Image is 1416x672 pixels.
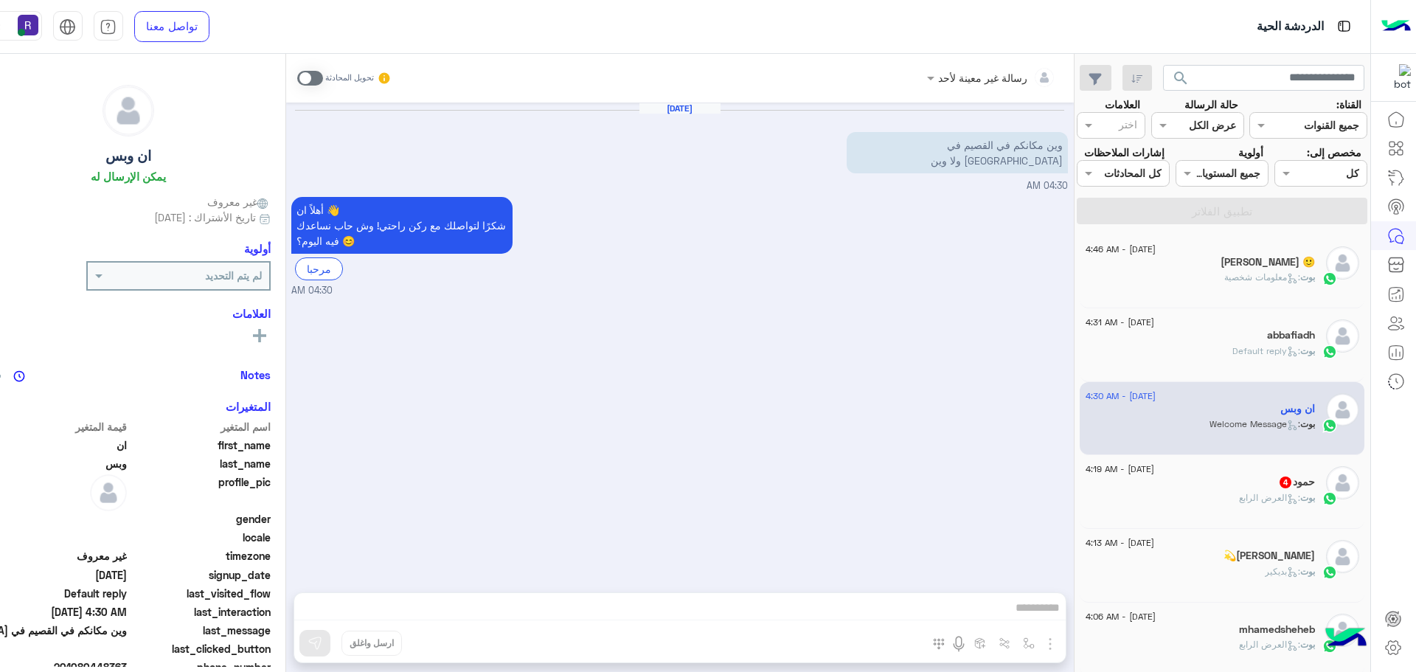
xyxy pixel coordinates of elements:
[130,511,271,527] span: gender
[341,631,402,656] button: ارسل واغلق
[1326,540,1359,573] img: defaultAdmin.png
[1322,418,1337,433] img: WhatsApp
[105,148,151,164] h5: ان وبس
[1086,463,1154,476] span: [DATE] - 4:19 AM
[90,474,127,511] img: defaultAdmin.png
[91,170,166,183] h6: يمكن الإرسال له
[1239,492,1300,503] span: : العرض الرابع
[130,623,271,638] span: last_message
[1326,466,1359,499] img: defaultAdmin.png
[1238,145,1263,160] label: أولوية
[130,474,271,508] span: profile_pic
[1300,345,1315,356] span: بوت
[154,209,256,225] span: تاريخ الأشتراك : [DATE]
[1027,180,1068,191] span: 04:30 AM
[1224,550,1315,562] h5: 💫AYMAN
[1209,418,1300,429] span: : Welcome Message
[130,419,271,434] span: اسم المتغير
[1322,491,1337,506] img: WhatsApp
[1300,566,1315,577] span: بوت
[291,284,333,298] span: 04:30 AM
[1086,316,1154,329] span: [DATE] - 4:31 AM
[1084,145,1165,160] label: إشارات الملاحظات
[130,586,271,601] span: last_visited_flow
[1335,17,1353,35] img: tab
[325,72,374,84] small: تحويل المحادثة
[130,530,271,545] span: locale
[1280,403,1315,415] h5: ان وبس
[1172,69,1190,87] span: search
[94,11,123,42] a: tab
[1381,11,1411,42] img: Logo
[207,194,271,209] span: غير معروف
[1326,246,1359,280] img: defaultAdmin.png
[639,103,721,114] h6: [DATE]
[1280,477,1291,488] span: 4
[1326,319,1359,353] img: defaultAdmin.png
[1300,492,1315,503] span: بوت
[1224,271,1300,283] span: : معلومات شخصية
[1322,344,1337,359] img: WhatsApp
[1184,97,1238,112] label: حالة الرسالة
[1300,418,1315,429] span: بوت
[1320,613,1372,665] img: hulul-logo.png
[244,242,271,255] h6: أولوية
[1119,117,1139,136] div: اختر
[100,18,117,35] img: tab
[1257,17,1324,37] p: الدردشة الحية
[130,437,271,453] span: first_name
[1322,565,1337,580] img: WhatsApp
[226,400,271,413] h6: المتغيرات
[134,11,209,42] a: تواصل معنا
[1265,566,1300,577] span: : بديكير
[847,132,1068,173] p: 15/9/2025, 4:30 AM
[1300,271,1315,283] span: بوت
[103,86,153,136] img: defaultAdmin.png
[1384,64,1411,91] img: 322853014244696
[240,368,271,381] h6: Notes
[1086,243,1156,256] span: [DATE] - 4:46 AM
[1278,476,1315,488] h5: حمود
[130,567,271,583] span: signup_date
[130,604,271,620] span: last_interaction
[1077,198,1367,224] button: تطبيق الفلاتر
[130,456,271,471] span: last_name
[13,370,25,382] img: notes
[1322,271,1337,286] img: WhatsApp
[291,197,513,254] p: 15/9/2025, 4:30 AM
[1336,97,1361,112] label: القناة:
[1239,639,1300,650] span: : العرض الرابع
[1105,97,1140,112] label: العلامات
[1221,256,1315,269] h5: أشرف الخطيب 🙂
[1086,389,1156,403] span: [DATE] - 4:30 AM
[1163,65,1199,97] button: search
[1300,639,1315,650] span: بوت
[1232,345,1300,356] span: : Default reply
[59,18,76,35] img: tab
[295,257,343,280] div: مرحبا
[1267,329,1315,342] h5: abbafiadh
[1307,145,1361,160] label: مخصص إلى:
[1239,623,1315,636] h5: mhamedsheheb
[1326,393,1359,426] img: defaultAdmin.png
[18,15,38,35] img: userImage
[1086,536,1154,550] span: [DATE] - 4:13 AM
[130,548,271,564] span: timezone
[1086,610,1156,623] span: [DATE] - 4:06 AM
[130,641,271,657] span: last_clicked_button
